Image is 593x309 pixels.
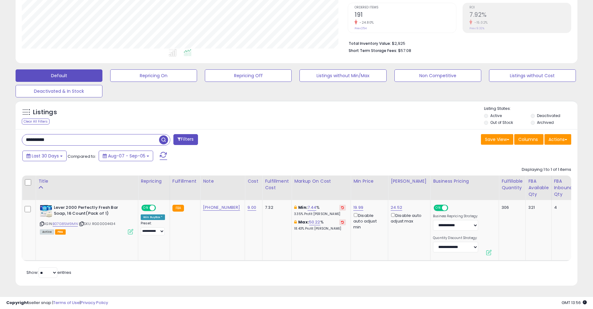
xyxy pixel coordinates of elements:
div: FBA Available Qty [528,178,548,198]
div: 4 [554,205,571,210]
div: Win BuyBox * [141,214,165,220]
span: All listings currently available for purchase on Amazon [40,229,54,235]
b: Short Term Storage Fees: [349,48,397,53]
div: seller snap | | [6,300,108,306]
span: OFF [447,205,457,211]
b: Lever 2000 Perfectly Fresh Bar Soap, 16 Count(Pack of 1) [54,205,129,218]
a: 50.22 [309,219,320,225]
button: Last 30 Days [22,151,67,161]
button: Listings without Min/Max [299,69,386,82]
a: B07G85M9MN [53,221,78,227]
a: Privacy Policy [81,300,108,306]
span: ON [434,205,442,211]
img: 519Za5o-9xL._SL40_.jpg [40,205,52,217]
label: Active [490,113,502,118]
span: Compared to: [68,153,96,159]
div: Disable auto adjust min [353,212,383,230]
small: Prev: 254 [355,26,367,30]
div: Title [38,178,135,185]
div: FBA inbound Qty [554,178,573,198]
div: Fulfillable Quantity [501,178,523,191]
p: 18.43% Profit [PERSON_NAME] [294,227,346,231]
div: Preset: [141,221,165,235]
div: Min Price [353,178,385,185]
a: [PHONE_NUMBER] [203,204,240,211]
h2: 7.92% [469,11,571,20]
span: Ordered Items [355,6,456,9]
h2: 191 [355,11,456,20]
a: 24.52 [391,204,402,211]
button: Non Competitive [394,69,481,82]
span: Show: entries [26,269,71,275]
small: -15.02% [472,20,488,25]
span: ROI [469,6,571,9]
div: 321 [528,205,546,210]
strong: Copyright [6,300,29,306]
p: Listing States: [484,106,577,112]
small: Prev: 9.32% [469,26,484,30]
div: 306 [501,205,521,210]
button: Filters [173,134,198,145]
div: Markup on Cost [294,178,348,185]
div: Disable auto adjust max [391,212,426,224]
div: Note [203,178,242,185]
button: Actions [544,134,571,145]
a: 19.99 [353,204,363,211]
b: Total Inventory Value: [349,41,391,46]
th: The percentage added to the cost of goods (COGS) that forms the calculator for Min & Max prices. [292,176,351,200]
div: Fulfillment Cost [265,178,289,191]
label: Deactivated [537,113,560,118]
span: FBA [55,229,66,235]
label: Out of Stock [490,120,513,125]
label: Quantity Discount Strategy: [433,236,478,240]
button: Repricing On [110,69,197,82]
b: Max: [298,219,309,225]
span: Columns [518,136,538,143]
button: Aug-07 - Sep-05 [99,151,153,161]
div: [PERSON_NAME] [391,178,428,185]
small: FBA [172,205,184,212]
small: -24.80% [357,20,374,25]
li: $2,925 [349,39,567,47]
a: 7.44 [308,204,317,211]
button: Columns [514,134,544,145]
span: Aug-07 - Sep-05 [108,153,145,159]
span: 2025-10-9 13:56 GMT [562,300,587,306]
div: Clear All Filters [22,119,49,124]
button: Save View [481,134,513,145]
div: % [294,219,346,231]
div: Cost [247,178,260,185]
div: ASIN: [40,205,133,234]
span: ON [142,205,150,211]
b: Min: [298,204,308,210]
span: $57.08 [398,48,411,54]
button: Repricing Off [205,69,292,82]
span: | SKU: RG00004434 [79,221,115,226]
a: Terms of Use [53,300,80,306]
span: OFF [155,205,165,211]
div: Business Pricing [433,178,496,185]
button: Default [16,69,102,82]
div: Repricing [141,178,167,185]
label: Business Repricing Strategy: [433,214,478,218]
a: 9.00 [247,204,256,211]
div: Displaying 1 to 1 of 1 items [522,167,571,173]
button: Deactivated & In Stock [16,85,102,97]
div: Fulfillment [172,178,198,185]
span: Last 30 Days [32,153,59,159]
label: Archived [537,120,554,125]
div: 7.32 [265,205,287,210]
p: 3.35% Profit [PERSON_NAME] [294,212,346,216]
div: % [294,205,346,216]
h5: Listings [33,108,57,117]
button: Listings without Cost [489,69,576,82]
